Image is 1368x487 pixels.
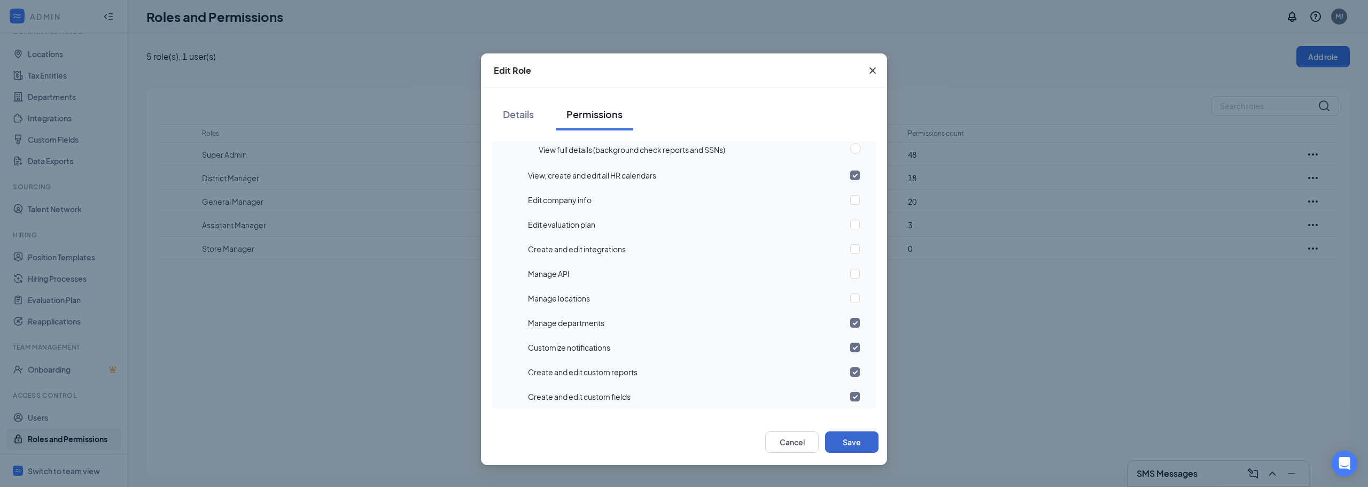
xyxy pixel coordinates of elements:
[528,318,604,328] span: Manage departments
[528,220,595,229] span: Edit evaluation plan
[528,392,631,401] span: Create and edit custom fields
[1332,451,1357,476] div: Open Intercom Messenger
[825,431,879,453] button: Save
[528,367,638,377] span: Create and edit custom reports
[528,195,592,205] span: Edit company info
[502,107,534,121] div: Details
[866,64,879,77] svg: Cross
[528,343,610,352] span: Customize notifications
[528,269,570,279] span: Manage API
[528,244,626,254] span: Create and edit integrations
[528,293,590,303] span: Manage locations
[858,53,887,88] button: Close
[566,107,623,121] div: Permissions
[765,431,819,453] button: Cancel
[539,145,725,154] span: View full details (background check reports and SSNs)
[494,65,531,76] div: Edit Role
[528,171,656,180] span: View, create and edit all HR calendars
